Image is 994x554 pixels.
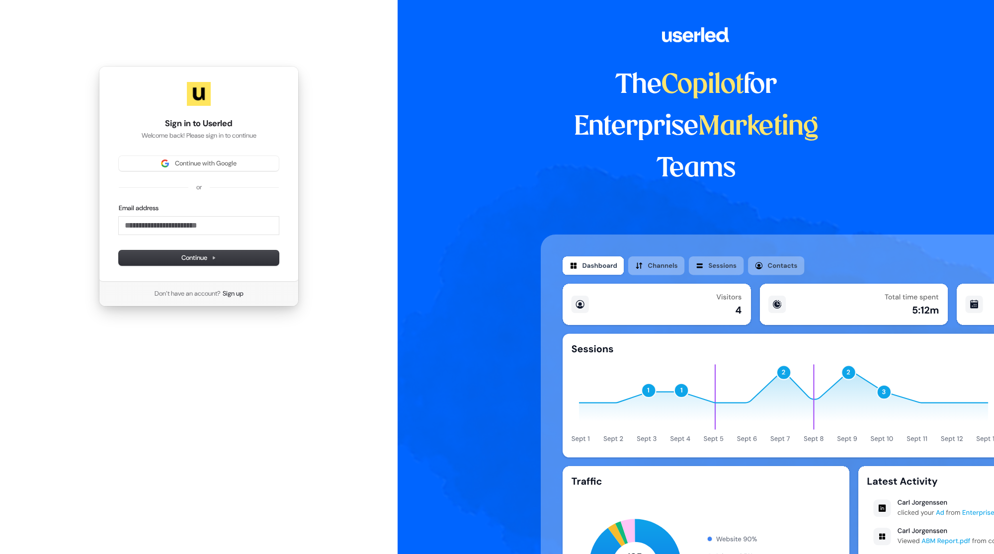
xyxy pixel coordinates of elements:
p: Welcome back! Please sign in to continue [119,131,279,140]
button: Continue [119,250,279,265]
span: Continue [181,253,216,262]
p: or [196,183,202,192]
button: Sign in with GoogleContinue with Google [119,156,279,171]
span: Marketing [698,114,819,140]
span: Copilot [662,73,744,98]
a: Sign up [223,289,244,298]
label: Email address [119,204,159,213]
span: Continue with Google [175,159,237,168]
img: Userled [187,82,211,106]
h1: Sign in to Userled [119,118,279,130]
span: Don’t have an account? [155,289,221,298]
h1: The for Enterprise Teams [541,65,851,190]
img: Sign in with Google [161,159,169,167]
